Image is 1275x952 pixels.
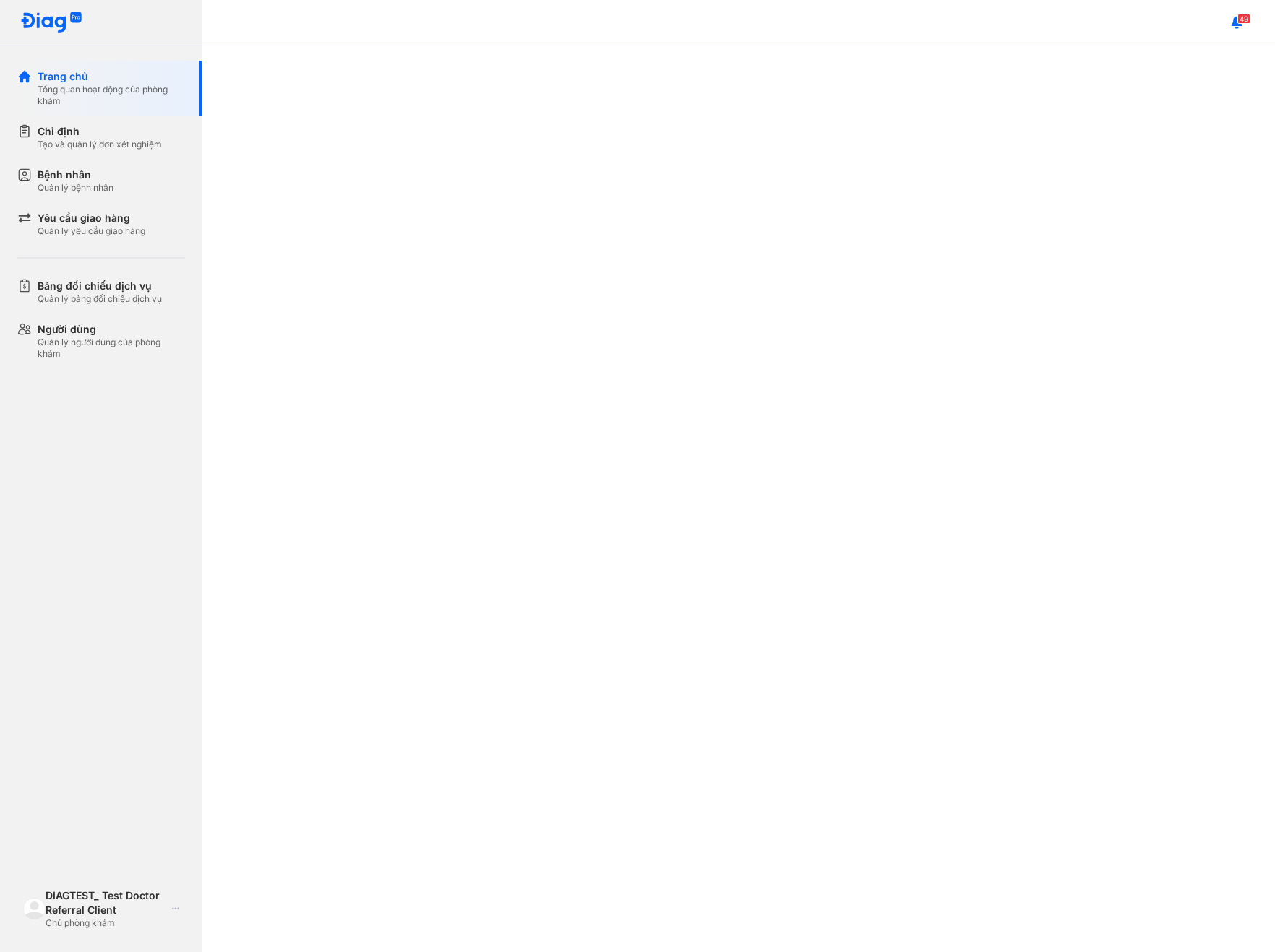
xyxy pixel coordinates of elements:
[38,293,162,305] div: Quản lý bảng đối chiếu dịch vụ
[46,888,166,917] div: DIAGTEST_ Test Doctor Referral Client
[38,225,145,237] div: Quản lý yêu cầu giao hàng
[23,898,46,920] img: logo
[38,84,185,107] div: Tổng quan hoạt động của phòng khám
[38,139,162,150] div: Tạo và quản lý đơn xét nghiệm
[20,12,82,34] img: logo
[38,124,162,139] div: Chỉ định
[38,337,185,360] div: Quản lý người dùng của phòng khám
[46,917,166,929] div: Chủ phòng khám
[38,211,145,225] div: Yêu cầu giao hàng
[38,182,113,194] div: Quản lý bệnh nhân
[38,168,113,182] div: Bệnh nhân
[38,279,162,293] div: Bảng đối chiếu dịch vụ
[38,322,185,337] div: Người dùng
[38,69,185,84] div: Trang chủ
[1237,14,1250,24] span: 49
